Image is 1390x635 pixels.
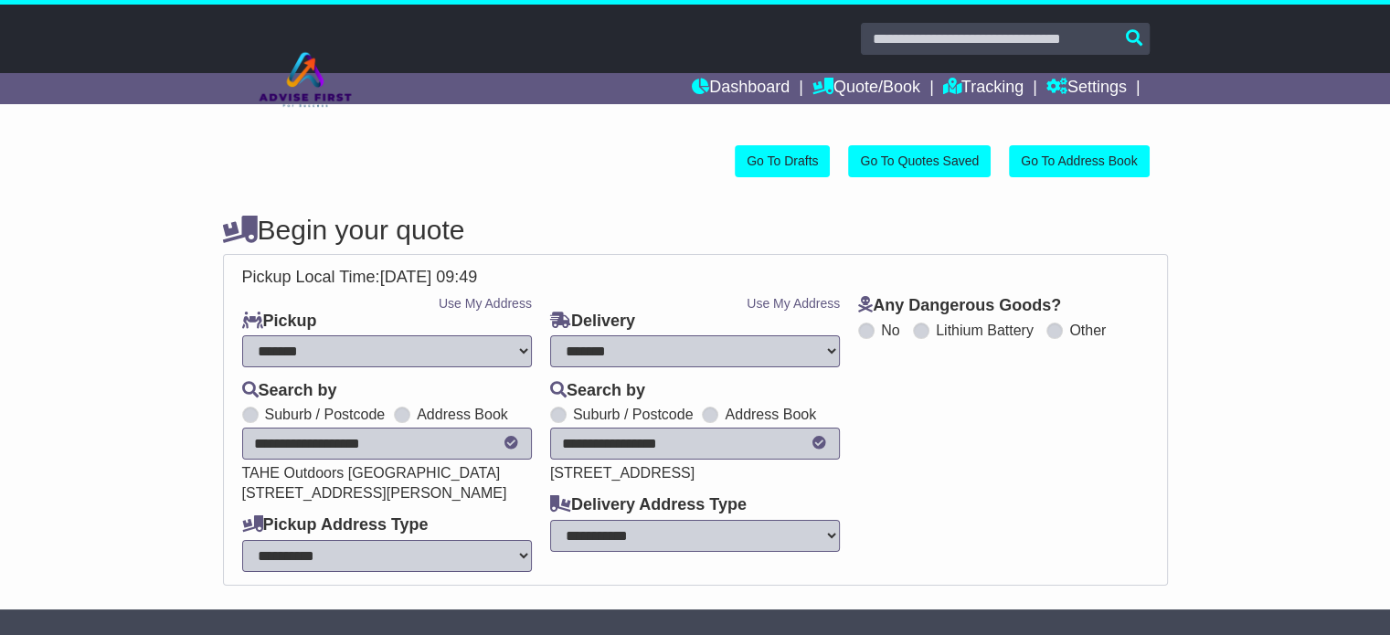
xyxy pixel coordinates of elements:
label: Search by [550,381,645,401]
label: Delivery [550,312,635,332]
a: Go To Quotes Saved [848,145,991,177]
span: [STREET_ADDRESS][PERSON_NAME] [242,485,507,501]
label: Lithium Battery [936,322,1034,339]
label: Address Book [725,406,816,423]
label: Pickup [242,312,317,332]
span: [DATE] 09:49 [380,268,478,286]
a: Go To Address Book [1009,145,1149,177]
a: Tracking [943,73,1024,104]
h4: Begin your quote [223,215,1168,245]
a: Dashboard [692,73,790,104]
label: Suburb / Postcode [573,406,694,423]
a: Quote/Book [812,73,920,104]
label: Suburb / Postcode [265,406,386,423]
a: Use My Address [747,296,840,311]
label: Any Dangerous Goods? [858,296,1061,316]
label: No [881,322,899,339]
span: TAHE Outdoors [GEOGRAPHIC_DATA] [242,465,501,481]
label: Address Book [417,406,508,423]
div: Pickup Local Time: [233,268,1158,288]
a: Settings [1046,73,1127,104]
a: Go To Drafts [735,145,830,177]
label: Search by [242,381,337,401]
label: Pickup Address Type [242,515,429,535]
label: Delivery Address Type [550,495,747,515]
span: [STREET_ADDRESS] [550,465,695,481]
label: Other [1069,322,1106,339]
a: Use My Address [439,296,532,311]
